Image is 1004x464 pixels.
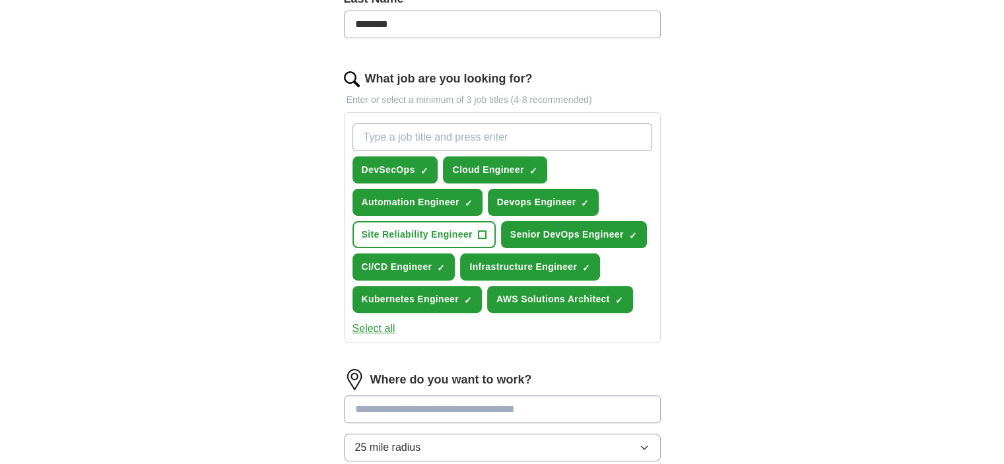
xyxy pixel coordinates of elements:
span: Devops Engineer [497,195,576,209]
span: Automation Engineer [362,195,459,209]
label: Where do you want to work? [370,371,532,389]
label: What job are you looking for? [365,70,533,88]
input: Type a job title and press enter [352,123,652,151]
button: 25 mile radius [344,434,661,461]
span: DevSecOps [362,163,415,177]
img: search.png [344,71,360,87]
span: Infrastructure Engineer [469,260,577,274]
span: ✓ [465,198,473,209]
button: Infrastructure Engineer✓ [460,253,600,281]
span: ✓ [420,166,428,176]
button: Kubernetes Engineer✓ [352,286,482,313]
span: AWS Solutions Architect [496,292,610,306]
span: ✓ [582,263,590,273]
button: Select all [352,321,395,337]
button: CI/CD Engineer✓ [352,253,455,281]
p: Enter or select a minimum of 3 job titles (4-8 recommended) [344,93,661,107]
button: Devops Engineer✓ [488,189,599,216]
button: DevSecOps✓ [352,156,438,183]
span: ✓ [529,166,537,176]
span: 25 mile radius [355,440,421,455]
span: ✓ [581,198,589,209]
span: ✓ [464,295,472,306]
span: Senior DevOps Engineer [510,228,624,242]
span: Cloud Engineer [452,163,523,177]
span: ✓ [629,230,637,241]
button: Cloud Engineer✓ [443,156,547,183]
span: ✓ [437,263,445,273]
button: Site Reliability Engineer [352,221,496,248]
button: Senior DevOps Engineer✓ [501,221,647,248]
span: Site Reliability Engineer [362,228,473,242]
button: AWS Solutions Architect✓ [487,286,633,313]
button: Automation Engineer✓ [352,189,483,216]
span: Kubernetes Engineer [362,292,459,306]
span: ✓ [615,295,623,306]
span: CI/CD Engineer [362,260,432,274]
img: location.png [344,369,365,390]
